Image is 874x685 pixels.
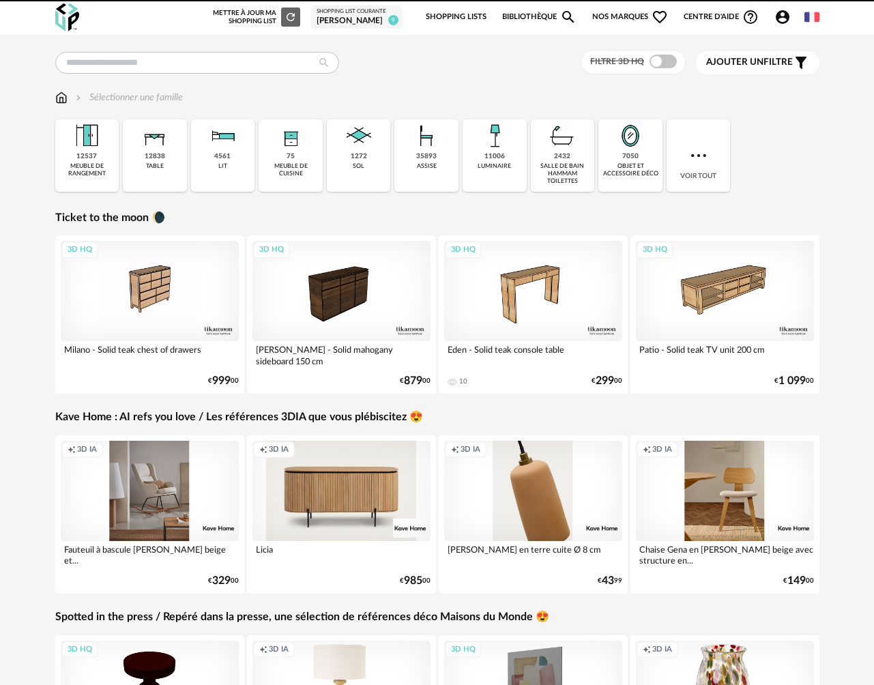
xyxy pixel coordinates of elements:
[252,341,431,368] div: [PERSON_NAME] - Solid mahogany sideboard 150 cm
[439,235,628,394] a: 3D HQ Eden - Solid teak console table 10 €29900
[388,15,398,25] span: 9
[252,541,431,568] div: Licia
[478,119,511,152] img: Luminaire.png
[439,435,628,594] a: Creation icon 3D IA [PERSON_NAME] en terre cuite Ø 8 cm €4399
[643,645,651,655] span: Creation icon
[598,577,622,585] div: € 99
[535,162,591,186] div: salle de bain hammam toilettes
[73,91,84,104] img: svg+xml;base64,PHN2ZyB3aWR0aD0iMTYiIGhlaWdodD0iMTYiIHZpZXdCb3g9IjAgMCAxNiAxNiIgZmlsbD0ibm9uZSIgeG...
[596,377,614,385] span: 299
[139,119,171,152] img: Table.png
[269,445,289,455] span: 3D IA
[59,162,115,178] div: meuble de rangement
[696,51,819,74] button: Ajouter unfiltre Filter icon
[484,152,505,161] div: 11006
[61,541,239,568] div: Fauteuil à bascule [PERSON_NAME] beige et...
[55,235,244,394] a: 3D HQ Milano - Solid teak chest of drawers €99900
[404,577,422,585] span: 985
[426,3,486,31] a: Shopping Lists
[444,341,622,368] div: Eden - Solid teak console table
[55,211,165,225] a: Ticket to the moon 🌘
[351,152,367,161] div: 1272
[55,91,68,104] img: svg+xml;base64,PHN2ZyB3aWR0aD0iMTYiIGhlaWdodD0iMTciIHZpZXdCb3g9IjAgMCAxNiAxNyIgZmlsbD0ibm9uZSIgeG...
[213,8,300,27] div: Mettre à jour ma Shopping List
[630,435,819,594] a: Creation icon 3D IA Chaise Gena en [PERSON_NAME] beige avec structure en... €14900
[684,9,759,25] span: Centre d'aideHelp Circle Outline icon
[622,152,639,161] div: 7050
[554,152,570,161] div: 2432
[247,435,436,594] a: Creation icon 3D IA Licia €98500
[259,645,267,655] span: Creation icon
[602,577,614,585] span: 43
[643,445,651,455] span: Creation icon
[206,119,239,152] img: Literie.png
[410,119,443,152] img: Assise.png
[274,119,307,152] img: Rangement.png
[76,152,97,161] div: 12537
[614,119,647,152] img: Miroir.png
[400,377,431,385] div: € 00
[793,55,809,71] span: Filter icon
[451,445,459,455] span: Creation icon
[353,162,364,170] div: sol
[804,10,819,25] img: fr
[774,377,814,385] div: € 00
[247,235,436,394] a: 3D HQ [PERSON_NAME] - Solid mahogany sideboard 150 cm €87900
[212,577,231,585] span: 329
[416,152,437,161] div: 35893
[218,162,227,170] div: lit
[285,14,297,20] span: Refresh icon
[68,445,76,455] span: Creation icon
[208,577,239,585] div: € 00
[688,145,710,166] img: more.7b13dc1.svg
[61,242,98,259] div: 3D HQ
[592,3,669,31] span: Nos marques
[445,641,482,658] div: 3D HQ
[774,9,797,25] span: Account Circle icon
[61,641,98,658] div: 3D HQ
[214,152,231,161] div: 4561
[560,9,577,25] span: Magnify icon
[459,377,467,385] div: 10
[55,610,549,624] a: Spotted in the press / Repéré dans la presse, une sélection de références déco Maisons du Monde 😍
[404,377,422,385] span: 879
[317,16,396,27] div: [PERSON_NAME]
[287,152,295,161] div: 75
[61,341,239,368] div: Milano - Solid teak chest of drawers
[70,119,103,152] img: Meuble%20de%20rangement.png
[208,377,239,385] div: € 00
[774,9,791,25] span: Account Circle icon
[400,577,431,585] div: € 00
[259,445,267,455] span: Creation icon
[778,377,806,385] span: 1 099
[55,410,423,424] a: Kave Home : AI refs you love / Les références 3DIA que vous plébiscitez 😍
[444,541,622,568] div: [PERSON_NAME] en terre cuite Ø 8 cm
[783,577,814,585] div: € 00
[652,9,668,25] span: Heart Outline icon
[602,162,658,178] div: objet et accessoire déco
[445,242,482,259] div: 3D HQ
[253,242,290,259] div: 3D HQ
[546,119,579,152] img: Salle%20de%20bain.png
[667,119,731,192] div: Voir tout
[630,235,819,394] a: 3D HQ Patio - Solid teak TV unit 200 cm €1 09900
[592,377,622,385] div: € 00
[590,57,644,65] span: Filtre 3D HQ
[55,3,79,31] img: OXP
[417,162,437,170] div: assise
[636,541,814,568] div: Chaise Gena en [PERSON_NAME] beige avec structure en...
[502,3,577,31] a: BibliothèqueMagnify icon
[652,645,672,655] span: 3D IA
[478,162,511,170] div: luminaire
[461,445,480,455] span: 3D IA
[652,445,672,455] span: 3D IA
[212,377,231,385] span: 999
[269,645,289,655] span: 3D IA
[742,9,759,25] span: Help Circle Outline icon
[787,577,806,585] span: 149
[637,242,673,259] div: 3D HQ
[317,8,396,26] a: Shopping List courante [PERSON_NAME] 9
[146,162,164,170] div: table
[77,445,97,455] span: 3D IA
[145,152,165,161] div: 12838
